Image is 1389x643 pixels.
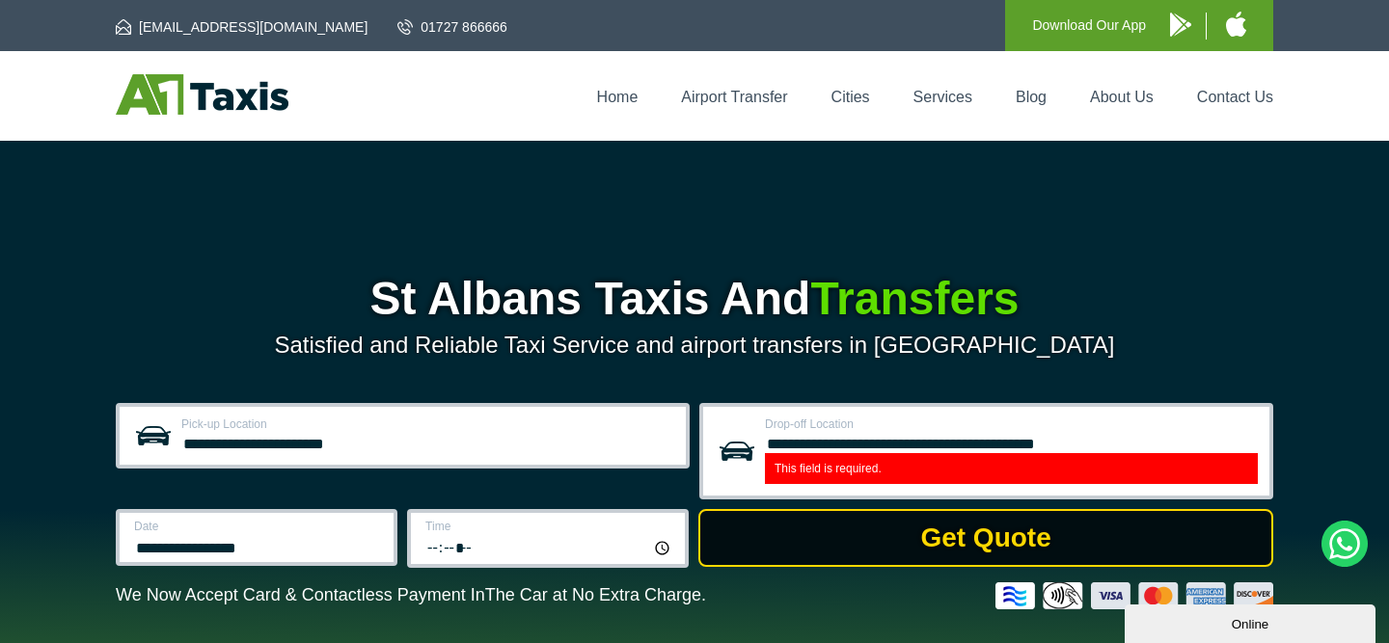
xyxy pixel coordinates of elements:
p: Download Our App [1032,13,1146,38]
a: Airport Transfer [681,89,787,105]
h1: St Albans Taxis And [116,276,1273,322]
a: [EMAIL_ADDRESS][DOMAIN_NAME] [116,17,368,37]
label: Date [134,521,382,532]
label: Time [425,521,673,532]
p: We Now Accept Card & Contactless Payment In [116,585,706,605]
p: Satisfied and Reliable Taxi Service and airport transfers in [GEOGRAPHIC_DATA] [116,332,1273,359]
img: Credit And Debit Cards [995,582,1273,609]
img: A1 Taxis St Albans LTD [116,74,288,115]
a: Home [597,89,639,105]
img: A1 Taxis Android App [1170,13,1191,37]
a: Contact Us [1197,89,1273,105]
a: 01727 866666 [397,17,507,37]
span: Transfers [810,273,1019,324]
a: Cities [831,89,870,105]
a: Services [913,89,972,105]
a: Blog [1016,89,1047,105]
a: About Us [1090,89,1154,105]
label: Pick-up Location [181,418,674,430]
img: A1 Taxis iPhone App [1226,12,1246,37]
span: The Car at No Extra Charge. [485,585,706,604]
button: Get Quote [698,509,1273,567]
label: Drop-off Location [765,418,1258,430]
iframe: chat widget [1125,601,1379,643]
label: This field is required. [765,453,1258,484]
